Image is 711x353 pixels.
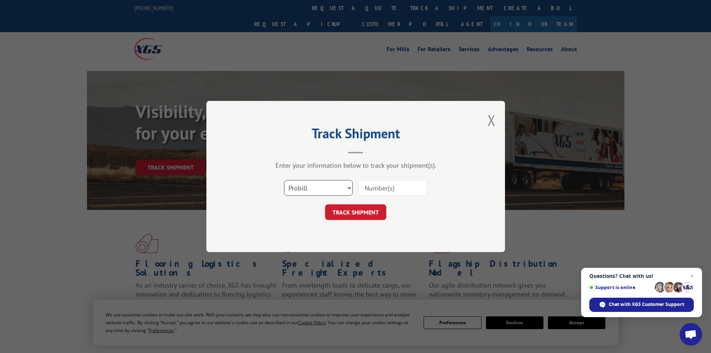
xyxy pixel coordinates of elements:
[244,161,468,170] div: Enter your information below to track your shipment(s).
[589,298,694,312] div: Chat with XGS Customer Support
[687,272,696,281] span: Close chat
[680,323,702,346] div: Open chat
[244,128,468,142] h2: Track Shipment
[358,180,427,196] input: Number(s)
[589,285,652,290] span: Support is online
[487,110,496,130] button: Close modal
[609,301,684,308] span: Chat with XGS Customer Support
[325,204,386,220] button: TRACK SHIPMENT
[589,273,694,279] span: Questions? Chat with us!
